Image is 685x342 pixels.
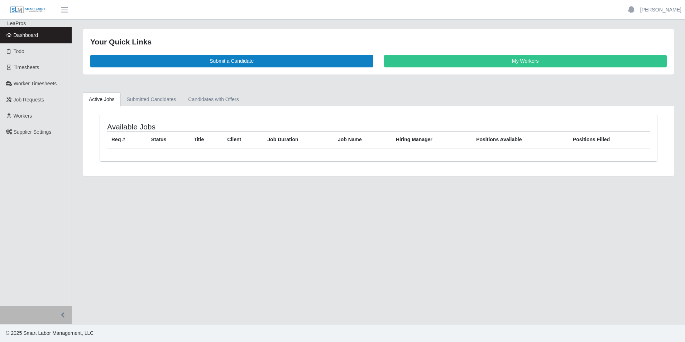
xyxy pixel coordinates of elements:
th: Req # [107,131,147,148]
a: [PERSON_NAME] [640,6,681,14]
span: Supplier Settings [14,129,52,135]
th: Positions Available [472,131,569,148]
a: My Workers [384,55,667,67]
a: Candidates with Offers [182,92,245,106]
span: Job Requests [14,97,44,103]
th: Positions Filled [569,131,650,148]
a: Submit a Candidate [90,55,373,67]
span: Todo [14,48,24,54]
th: Job Duration [263,131,334,148]
img: SLM Logo [10,6,46,14]
a: Active Jobs [83,92,121,106]
th: Hiring Manager [392,131,472,148]
th: Title [190,131,223,148]
h4: Available Jobs [107,122,327,131]
span: Workers [14,113,32,119]
span: © 2025 Smart Labor Management, LLC [6,330,94,336]
div: Your Quick Links [90,36,667,48]
span: Timesheets [14,65,39,70]
span: Dashboard [14,32,38,38]
th: Job Name [334,131,392,148]
th: Status [147,131,190,148]
span: Worker Timesheets [14,81,57,86]
th: Client [223,131,263,148]
a: Submitted Candidates [121,92,182,106]
span: LeaPros [7,20,26,26]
